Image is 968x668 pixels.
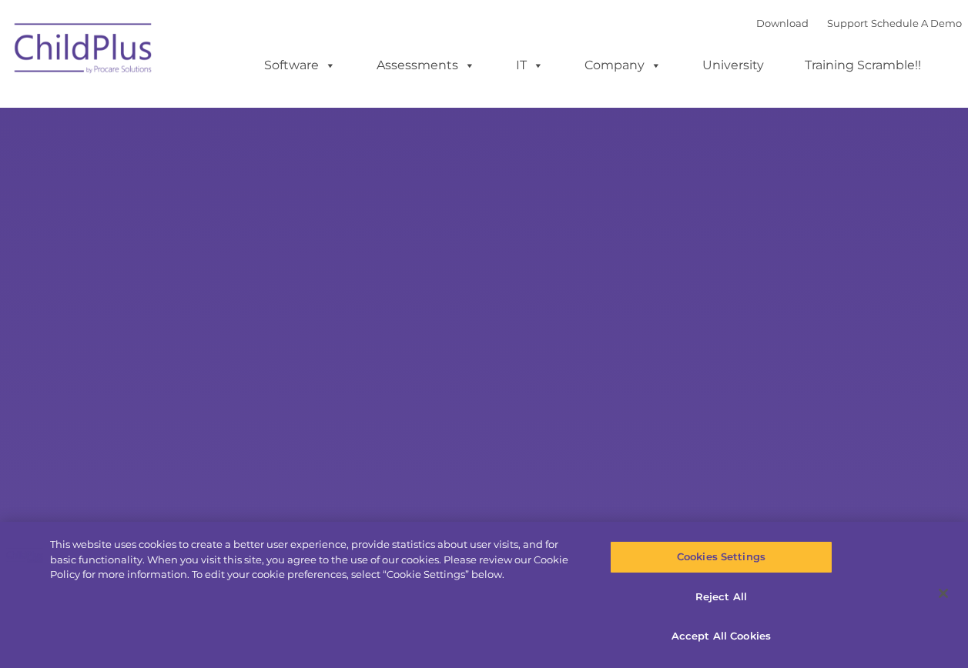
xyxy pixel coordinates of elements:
a: University [687,50,779,81]
div: This website uses cookies to create a better user experience, provide statistics about user visit... [50,537,581,583]
a: Company [569,50,677,81]
button: Accept All Cookies [610,620,832,653]
a: Schedule A Demo [871,17,962,29]
a: IT [501,50,559,81]
font: | [756,17,962,29]
button: Cookies Settings [610,541,832,573]
a: Download [756,17,809,29]
button: Close [926,576,960,610]
button: Reject All [610,581,832,613]
img: ChildPlus by Procare Solutions [7,12,161,89]
a: Support [827,17,868,29]
a: Training Scramble!! [789,50,936,81]
a: Assessments [361,50,491,81]
a: Software [249,50,351,81]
